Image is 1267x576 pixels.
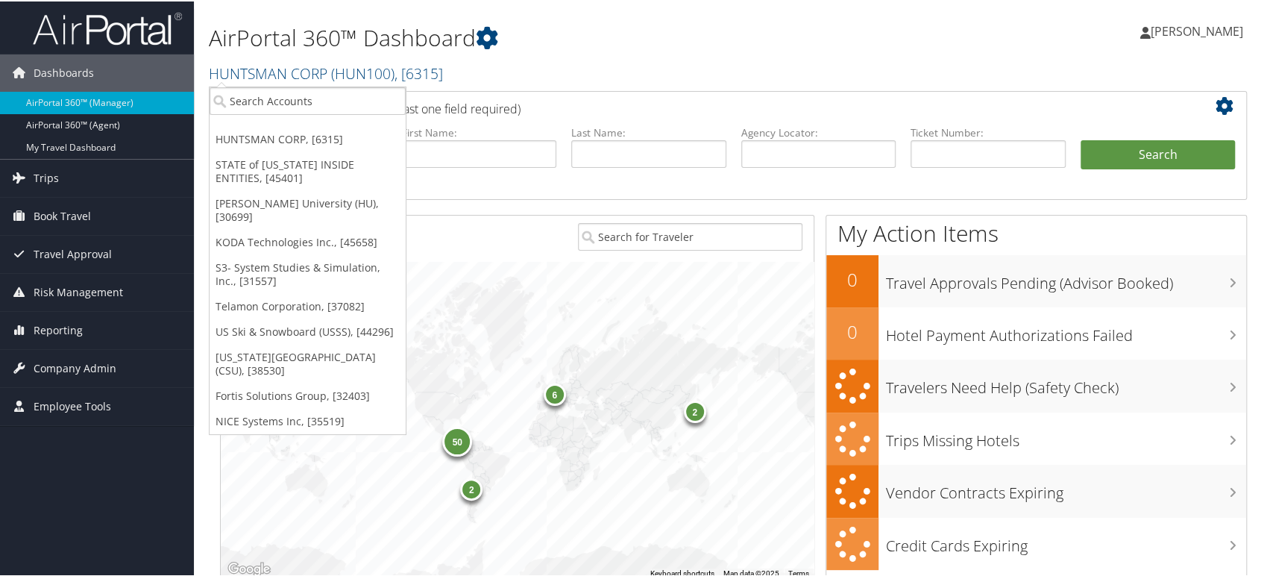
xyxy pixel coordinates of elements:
[394,62,443,82] span: , [ 6315 ]
[886,264,1246,292] h3: Travel Approvals Pending (Advisor Booked)
[210,228,406,254] a: KODA Technologies Inc., [45658]
[210,151,406,190] a: STATE of [US_STATE] INSIDE ENTITIES, [45401]
[210,407,406,433] a: NICE Systems Inc, [35519]
[209,21,908,52] h1: AirPortal 360™ Dashboard
[886,316,1246,345] h3: Hotel Payment Authorizations Failed
[378,99,521,116] span: (at least one field required)
[886,474,1246,502] h3: Vendor Contracts Expiring
[210,86,406,113] input: Search Accounts
[34,348,116,386] span: Company Admin
[826,266,878,291] h2: 0
[723,568,779,576] span: Map data ©2025
[34,386,111,424] span: Employee Tools
[33,10,182,45] img: airportal-logo.png
[210,254,406,292] a: S3- System Studies & Simulation, Inc., [31557]
[826,516,1246,569] a: Credit Cards Expiring
[232,93,1149,118] h2: Airtinerary Lookup
[911,124,1066,139] label: Ticket Number:
[331,62,394,82] span: ( HUN100 )
[684,399,706,422] div: 2
[788,568,809,576] a: Terms (opens in new tab)
[826,358,1246,411] a: Travelers Need Help (Safety Check)
[34,272,123,310] span: Risk Management
[1151,22,1243,38] span: [PERSON_NAME]
[34,234,112,272] span: Travel Approval
[578,222,802,249] input: Search for Traveler
[210,343,406,382] a: [US_STATE][GEOGRAPHIC_DATA] (CSU), [38530]
[1081,139,1236,169] button: Search
[34,158,59,195] span: Trips
[402,124,557,139] label: First Name:
[886,527,1246,555] h3: Credit Cards Expiring
[826,306,1246,358] a: 0Hotel Payment Authorizations Failed
[34,310,83,348] span: Reporting
[210,382,406,407] a: Fortis Solutions Group, [32403]
[210,318,406,343] a: US Ski & Snowboard (USSS), [44296]
[34,196,91,234] span: Book Travel
[34,53,94,90] span: Dashboards
[461,477,483,499] div: 2
[443,425,473,454] div: 50
[826,411,1246,464] a: Trips Missing Hotels
[571,124,726,139] label: Last Name:
[210,292,406,318] a: Telamon Corporation, [37082]
[826,216,1246,248] h1: My Action Items
[210,190,406,228] a: [PERSON_NAME] University (HU), [30699]
[741,124,896,139] label: Agency Locator:
[886,422,1246,450] h3: Trips Missing Hotels
[886,369,1246,397] h3: Travelers Need Help (Safety Check)
[210,125,406,151] a: HUNTSMAN CORP, [6315]
[209,62,443,82] a: HUNTSMAN CORP
[826,463,1246,516] a: Vendor Contracts Expiring
[826,254,1246,306] a: 0Travel Approvals Pending (Advisor Booked)
[826,318,878,343] h2: 0
[1140,7,1258,52] a: [PERSON_NAME]
[544,382,566,404] div: 6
